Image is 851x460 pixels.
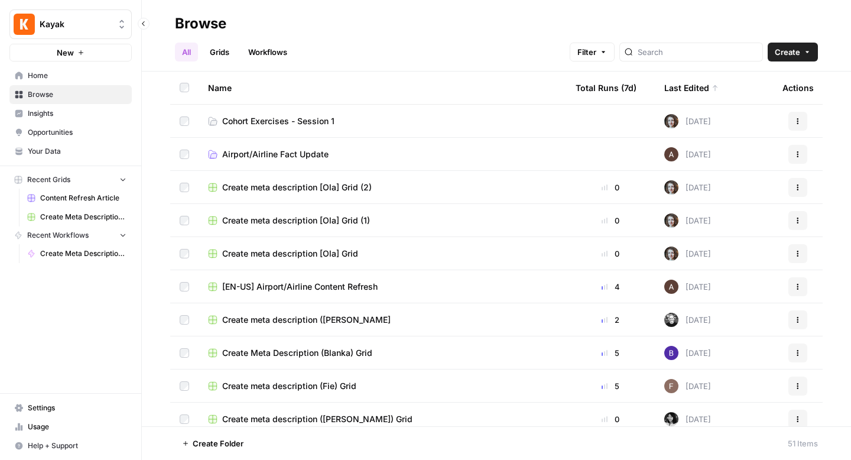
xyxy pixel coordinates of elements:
a: Browse [9,85,132,104]
div: [DATE] [664,147,711,161]
span: Recent Workflows [27,230,89,241]
span: Create Meta Description ([PERSON_NAME]) [40,248,126,259]
img: rz7p8tmnmqi1pt4pno23fskyt2v8 [664,213,678,228]
div: 5 [576,380,645,392]
img: 0w16hsb9dp3affd7irj0qqs67ma2 [664,412,678,426]
div: 0 [576,413,645,425]
input: Search [638,46,758,58]
button: Create Folder [175,434,251,453]
a: Home [9,66,132,85]
div: 51 Items [788,438,818,449]
div: 5 [576,347,645,359]
div: [DATE] [664,313,711,327]
img: wtbmvrjo3qvncyiyitl6zoukl9gz [664,147,678,161]
div: 2 [576,314,645,326]
a: Create Meta Description ([PERSON_NAME]) [22,244,132,263]
a: Insights [9,104,132,123]
img: rz7p8tmnmqi1pt4pno23fskyt2v8 [664,247,678,261]
div: 0 [576,182,645,193]
a: Create meta description [Ola] Grid (1) [208,215,557,226]
a: Create Meta Description (Blanka) Grid [208,347,557,359]
img: tctyxljblf40chzqxflm8vgl4vpd [664,379,678,393]
span: Insights [28,108,126,119]
a: Usage [9,417,132,436]
span: Usage [28,422,126,432]
span: Help + Support [28,440,126,451]
span: Create Meta Description (Blanka) Grid [222,347,372,359]
div: Total Runs (7d) [576,72,636,104]
span: Create meta description [Ola] Grid (2) [222,182,372,193]
button: Workspace: Kayak [9,9,132,39]
span: Create meta description [Ola] Grid (1) [222,215,370,226]
a: Content Refresh Article [22,189,132,208]
span: Create Meta Description ([PERSON_NAME]) Grid [40,212,126,222]
span: Kayak [40,18,111,30]
a: Create meta description [Ola] Grid [208,248,557,260]
div: [DATE] [664,379,711,393]
div: [DATE] [664,213,711,228]
a: Airport/Airline Fact Update [208,148,557,160]
div: Name [208,72,557,104]
a: Grids [203,43,236,61]
span: Create meta description [Ola] Grid [222,248,358,260]
span: New [57,47,74,59]
button: Recent Grids [9,171,132,189]
a: Create meta description ([PERSON_NAME] [208,314,557,326]
div: [DATE] [664,280,711,294]
span: Opportunities [28,127,126,138]
div: [DATE] [664,412,711,426]
span: Airport/Airline Fact Update [222,148,329,160]
div: 4 [576,281,645,293]
div: [DATE] [664,114,711,128]
div: [DATE] [664,247,711,261]
span: Home [28,70,126,81]
div: 0 [576,248,645,260]
img: Kayak Logo [14,14,35,35]
img: rz7p8tmnmqi1pt4pno23fskyt2v8 [664,180,678,195]
a: Workflows [241,43,294,61]
span: Filter [577,46,596,58]
div: [DATE] [664,346,711,360]
img: jvddonxhcv6d8mdj523g41zi7sv7 [664,346,678,360]
a: Create meta description [Ola] Grid (2) [208,182,557,193]
a: Create meta description ([PERSON_NAME]) Grid [208,413,557,425]
span: Create meta description (Fie) Grid [222,380,356,392]
button: Recent Workflows [9,226,132,244]
a: Settings [9,399,132,417]
div: Actions [782,72,814,104]
a: Create meta description (Fie) Grid [208,380,557,392]
img: wtbmvrjo3qvncyiyitl6zoukl9gz [664,280,678,294]
a: Create Meta Description ([PERSON_NAME]) Grid [22,208,132,226]
span: Content Refresh Article [40,193,126,203]
button: New [9,44,132,61]
span: Create [775,46,800,58]
span: [EN-US] Airport/Airline Content Refresh [222,281,378,293]
span: Create meta description ([PERSON_NAME]) Grid [222,413,412,425]
a: Your Data [9,142,132,161]
button: Create [768,43,818,61]
span: Browse [28,89,126,100]
a: [EN-US] Airport/Airline Content Refresh [208,281,557,293]
span: Cohort Exercises - Session 1 [222,115,334,127]
div: 0 [576,215,645,226]
span: Create Folder [193,438,243,449]
img: rz7p8tmnmqi1pt4pno23fskyt2v8 [664,114,678,128]
span: Recent Grids [27,174,70,185]
img: a2eqamhmdthocwmr1l2lqiqck0lu [664,313,678,327]
div: [DATE] [664,180,711,195]
button: Help + Support [9,436,132,455]
a: Opportunities [9,123,132,142]
button: Filter [570,43,615,61]
div: Last Edited [664,72,719,104]
span: Your Data [28,146,126,157]
div: Browse [175,14,226,33]
span: Create meta description ([PERSON_NAME] [222,314,391,326]
a: Cohort Exercises - Session 1 [208,115,557,127]
a: All [175,43,198,61]
span: Settings [28,403,126,413]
